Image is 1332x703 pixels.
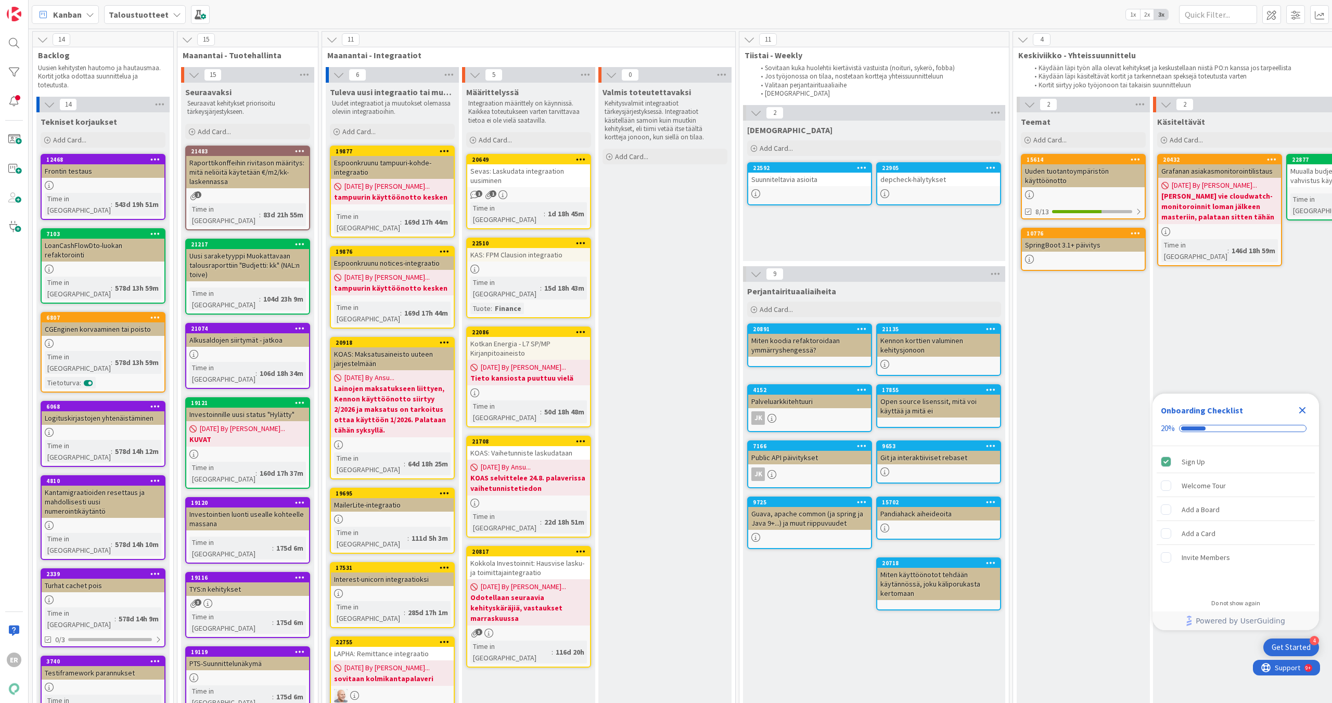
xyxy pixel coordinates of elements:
a: 21217Uusi saraketyyppi Muokattavaan talousraporttiin "Budjetti: kk" (NAL:n toive)Time in [GEOGRAP... [185,239,310,315]
div: 9725Guava, apache common (ja spring ja Java 9+...) ja muut riippuvuudet [748,498,871,530]
div: Espoonkruunu tampuuri-kohde-integraatio [331,156,454,179]
div: 17855 [877,385,1000,395]
a: 17855Open source lisenssit, mitä voi käyttää ja mitä ei [876,384,1001,428]
span: : [111,282,112,294]
div: 21135 [877,324,1000,334]
div: 104d 23h 9m [261,293,306,305]
div: 22086Kotkan Energia - L7 SP/MP Kirjanpitoaineisto [467,328,590,360]
div: 106d 18h 34m [257,368,306,379]
div: 6068 [46,403,164,410]
a: 19695MailerLite-integraatioTime in [GEOGRAPHIC_DATA]:111d 5h 3m [330,488,455,554]
div: Time in [GEOGRAPHIC_DATA] [470,202,544,225]
div: Time in [GEOGRAPHIC_DATA] [334,211,400,233]
div: 7166Public API päivitykset [748,441,871,464]
div: Miten käyttöönotot tehdään käytännössä, joku käliporukasta kertomaan [877,568,1000,600]
span: [DATE] By [PERSON_NAME]... [481,581,566,592]
div: Pandiahack aiheideoita [877,507,1000,520]
div: 20718Miten käyttöönotot tehdään käytännössä, joku käliporukasta kertomaan [877,558,1000,600]
span: 1 [195,191,201,198]
span: : [111,357,112,368]
b: Taloustuotteet [109,9,169,20]
div: 21217 [191,241,309,248]
div: 19116 [191,574,309,581]
div: Suunniteltavia asioita [748,173,871,186]
span: : [111,539,112,550]
div: depcheck-hälytykset [877,173,1000,186]
div: Invite Members [1182,551,1230,564]
div: 64d 18h 25m [405,458,451,470]
div: Investoinnille uusi status "Hylätty" [186,408,309,421]
a: 21135Kennon korttien valuminen kehitysjonoon [876,323,1001,376]
div: Uusi saraketyyppi Muokattavaan talousraporttiin "Budjetti: kk" (NAL:n toive) [186,249,309,281]
span: 1 [476,190,482,197]
div: 7166 [753,442,871,450]
div: 22592Suunniteltavia asioita [748,163,871,186]
span: Add Card... [53,135,86,145]
a: 15702Pandiahack aiheideoita [876,497,1001,540]
div: Sevas: Laskudata integraation uusiminen [467,164,590,187]
div: 4152Palveluarkkitehtuuri [748,385,871,408]
div: KAS: FPM Clausion integraatio [467,248,590,262]
div: 6068 [42,402,164,411]
div: 15702 [882,499,1000,506]
div: 20918 [336,339,454,346]
div: 2339Turhat cachet pois [42,569,164,592]
div: Checklist Container [1152,394,1319,630]
a: 19877Espoonkruunu tampuuri-kohde-integraatio[DATE] By [PERSON_NAME]...tampuurin käyttöönotto kesk... [330,146,455,238]
a: 19120Investointien luonti usealle kohteelle massanaTime in [GEOGRAPHIC_DATA]:175d 6m [185,497,310,564]
div: Alkusaldojen siirtymät - jatkoa [186,333,309,347]
div: 1d 18h 45m [545,208,587,219]
div: 20817 [472,548,590,555]
div: 19116TYS:n kehitykset [186,573,309,596]
div: Time in [GEOGRAPHIC_DATA] [45,533,111,556]
span: Add Card... [615,152,648,161]
div: Finance [492,303,524,314]
div: 20649 [472,156,590,163]
div: Checklist items [1152,446,1319,592]
div: 20918KOAS: Maksatusaineisto uuteen järjestelmään [331,338,454,370]
div: 10776SpringBoot 3.1+ päivitys [1022,229,1145,252]
div: 19121 [186,398,309,408]
div: Turhat cachet pois [42,579,164,592]
div: Espoonkruunu notices-integraatio [331,256,454,270]
div: 4810Kantamigraatioiden resettaus ja mahdollisesti uusi numerointikäytäntö [42,476,164,518]
a: 22510KAS: FPM Clausion integraatioTime in [GEOGRAPHIC_DATA]:15d 18h 43mTuote:Finance [466,238,591,318]
div: 22510KAS: FPM Clausion integraatio [467,239,590,262]
div: 22086 [472,329,590,336]
div: 19876 [331,247,454,256]
span: [DATE] By Ansu... [481,462,531,473]
div: LoanCashFlowDto-luokan refaktorointi [42,239,164,262]
span: : [1227,245,1229,256]
a: 21483Raporttikonffeihin rivitason määritys: mitä neliöitä käytetään €/m2/kk-laskennassaTime in [G... [185,146,310,230]
a: 12468Frontin testausTime in [GEOGRAPHIC_DATA]:543d 19h 51m [41,154,165,220]
div: Raporttikonffeihin rivitason määritys: mitä neliöitä käytetään €/m2/kk-laskennassa [186,156,309,188]
div: 7103 [42,229,164,239]
div: 22510 [467,239,590,248]
a: 19121Investoinnille uusi status "Hylätty"[DATE] By [PERSON_NAME]...KUVATTime in [GEOGRAPHIC_DATA]... [185,397,310,489]
span: Add Card... [479,135,512,145]
div: Grafanan asiakasmonitorointilistaus [1158,164,1281,178]
div: 15614 [1027,156,1145,163]
div: Guava, apache common (ja spring ja Java 9+...) ja muut riippuvuudet [748,507,871,530]
div: KOAS: Vaihetunniste laskudataan [467,446,590,460]
div: 21483 [186,147,309,156]
div: 19120 [186,498,309,507]
div: Miten koodia refaktoroidaan ymmärryshengessä? [748,334,871,357]
div: JK [748,467,871,481]
div: Time in [GEOGRAPHIC_DATA] [45,440,111,463]
span: 1 [490,190,496,197]
b: Lainojen maksatukseen liittyen, Kennon käyttöönotto siirtyy 2/2026 ja maksatus on tarkoitus ottaa... [334,383,451,435]
span: : [259,293,261,305]
div: Time in [GEOGRAPHIC_DATA] [334,452,404,475]
div: Interest-unicorn integraatioksi [331,572,454,586]
div: 17531Interest-unicorn integraatioksi [331,563,454,586]
div: 20918 [331,338,454,347]
div: 21483 [191,148,309,155]
span: : [255,467,257,479]
div: 10776 [1022,229,1145,238]
div: Uuden tuotantoympäristön käyttöönotto [1022,164,1145,187]
span: Add Card... [1033,135,1067,145]
div: 12468 [46,156,164,163]
div: Time in [GEOGRAPHIC_DATA] [1161,239,1227,262]
div: 6807 [46,314,164,321]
